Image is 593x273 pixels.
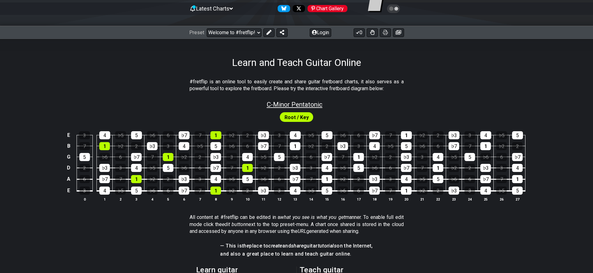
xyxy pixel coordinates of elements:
div: ♭2 [179,153,189,161]
div: 3 [79,187,90,195]
div: 6 [242,142,253,150]
div: 3 [163,142,173,150]
div: 4 [369,142,380,150]
div: ♭5 [306,187,316,195]
div: 2 [163,175,173,183]
div: ♭7 [369,187,380,195]
div: ♭5 [496,187,507,195]
div: ♭6 [99,153,110,161]
div: 2 [274,164,285,172]
div: ♭7 [401,164,412,172]
div: ♭6 [147,131,158,139]
div: ♭3 [401,153,412,161]
div: 1 [210,187,221,195]
th: 25 [478,196,494,202]
div: 3 [115,164,126,172]
td: B [65,141,73,151]
div: 5 [512,187,523,195]
div: 4 [433,153,443,161]
th: 13 [287,196,303,202]
div: 4 [480,187,491,195]
th: 26 [494,196,510,202]
div: ♭2 [115,142,126,150]
div: 2 [512,142,523,150]
div: ♭7 [322,153,332,161]
th: 3 [129,196,144,202]
div: ♭6 [147,187,158,195]
th: 0 [77,196,92,202]
td: A [65,173,73,185]
div: 3 [417,153,427,161]
div: 4 [512,164,523,172]
p: #fretflip is an online tool to easily create and share guitar fretboard charts, it also serves as... [190,78,404,92]
div: ♭6 [337,187,348,195]
th: 22 [430,196,446,202]
td: G [65,151,73,162]
div: 1 [242,164,253,172]
div: 5 [433,175,443,183]
span: Toggle light / dark theme [390,6,397,12]
em: what you see is what you get [280,214,345,220]
div: 6 [274,175,285,183]
div: 1 [480,142,491,150]
div: ♭2 [337,175,348,183]
a: Follow #fretflip at X [290,5,305,12]
em: share [291,243,304,249]
div: 6 [353,187,364,195]
div: 6 [163,187,173,195]
th: 16 [335,196,351,202]
div: 4 [290,131,301,139]
div: 5 [464,153,475,161]
div: 7 [79,142,90,150]
th: 21 [414,196,430,202]
div: ♭3 [337,142,348,150]
div: 1 [353,153,364,161]
div: 2 [353,175,364,183]
button: Print [380,28,391,37]
div: ♭7 [210,164,221,172]
div: ♭5 [449,153,459,161]
div: 2 [242,131,253,139]
div: ♭2 [417,187,427,195]
th: 12 [271,196,287,202]
th: 14 [303,196,319,202]
div: 6 [79,175,90,183]
div: ♭7 [99,175,110,183]
em: the [242,243,249,249]
th: 20 [398,196,414,202]
div: 1 [290,142,300,150]
div: 3 [464,187,475,195]
div: ♭2 [449,164,459,172]
em: edit button [222,221,246,227]
em: URL [298,228,306,234]
span: C - Minor Pentatonic [267,101,322,108]
th: 24 [462,196,478,202]
div: 2 [322,142,332,150]
a: #fretflip at Pinterest [305,5,347,12]
div: 2 [79,164,90,172]
div: 6 [496,153,507,161]
span: Preset [189,30,204,35]
div: 4 [179,142,189,150]
div: 7 [195,131,205,139]
div: ♭7 [369,131,380,139]
th: 15 [319,196,335,202]
div: 3 [353,142,364,150]
div: 3 [274,187,285,195]
div: ♭7 [449,142,459,150]
span: Latest Charts [196,5,229,12]
th: 1 [97,196,113,202]
div: 5 [512,131,523,139]
div: 5 [131,187,142,195]
div: ♭6 [258,175,269,183]
div: 1 [401,187,412,195]
div: 5 [210,142,221,150]
div: 6 [433,142,443,150]
div: ♭5 [385,142,396,150]
th: 6 [176,196,192,202]
div: 2 [464,164,475,172]
div: ♭5 [115,131,126,139]
div: ♭3 [449,187,459,195]
div: ♭6 [369,164,380,172]
button: Edit Preset [263,28,275,37]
